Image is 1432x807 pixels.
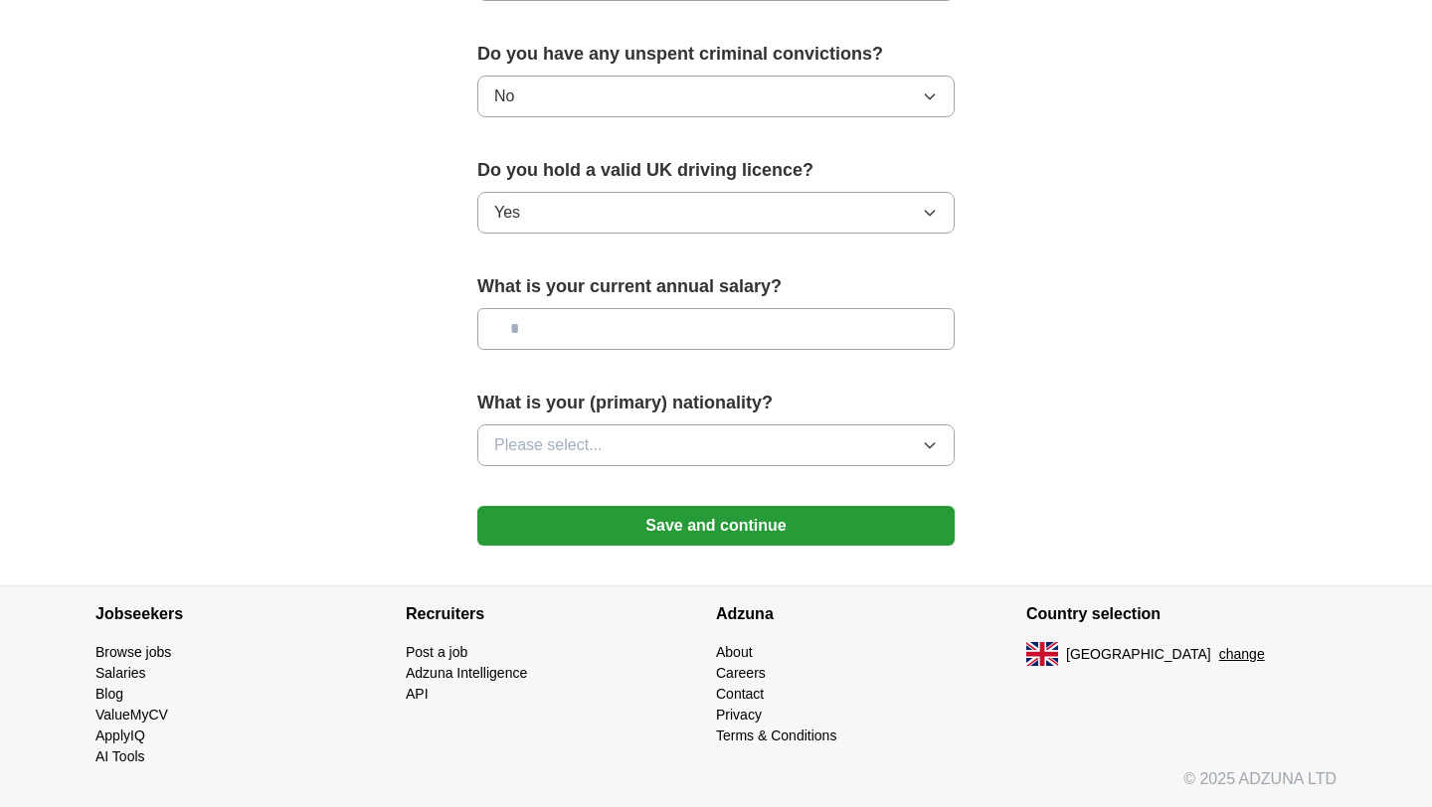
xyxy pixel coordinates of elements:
img: UK flag [1026,642,1058,666]
span: No [494,84,514,108]
h4: Country selection [1026,586,1337,642]
a: Blog [95,686,123,702]
button: No [477,76,955,117]
a: About [716,644,753,660]
a: Contact [716,686,764,702]
a: Salaries [95,665,146,681]
a: Careers [716,665,766,681]
a: AI Tools [95,748,145,764]
a: Browse jobs [95,644,171,660]
label: Do you hold a valid UK driving licence? [477,157,955,184]
label: What is your current annual salary? [477,273,955,300]
button: Please select... [477,424,955,466]
a: Privacy [716,707,762,723]
span: Please select... [494,433,603,457]
a: ApplyIQ [95,727,145,743]
a: Terms & Conditions [716,727,836,743]
a: ValueMyCV [95,707,168,723]
div: © 2025 ADZUNA LTD [80,767,1352,807]
a: Adzuna Intelligence [406,665,527,681]
a: API [406,686,429,702]
span: [GEOGRAPHIC_DATA] [1066,644,1211,665]
label: What is your (primary) nationality? [477,390,955,416]
span: Yes [494,201,520,225]
button: change [1219,644,1265,665]
a: Post a job [406,644,467,660]
label: Do you have any unspent criminal convictions? [477,41,955,68]
button: Save and continue [477,506,955,546]
button: Yes [477,192,955,234]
